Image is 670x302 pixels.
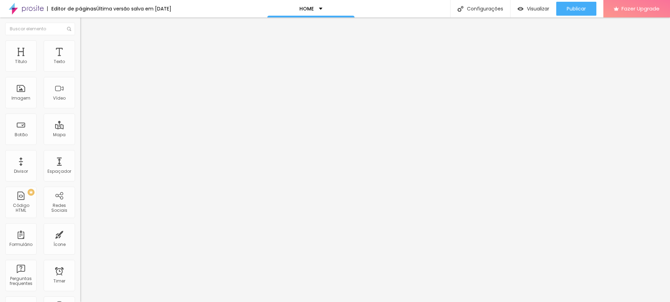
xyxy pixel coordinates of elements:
[96,6,171,11] div: Última versão salva em [DATE]
[80,17,670,302] iframe: Editor
[567,6,586,11] span: Publicar
[53,242,66,247] div: Ícone
[45,203,73,213] div: Redes Sociais
[47,169,71,174] div: Espaçador
[14,169,28,174] div: Divisor
[15,59,27,64] div: Título
[556,2,596,16] button: Publicar
[54,59,65,64] div: Texto
[621,6,660,11] span: Fazer Upgrade
[518,6,523,12] img: view-1.svg
[15,132,28,137] div: Botão
[299,6,314,11] p: HOME
[5,23,75,35] input: Buscar elemento
[53,279,65,284] div: Timer
[9,242,32,247] div: Formulário
[12,96,30,101] div: Imagem
[47,6,96,11] div: Editor de páginas
[511,2,556,16] button: Visualizar
[527,6,549,11] span: Visualizar
[67,27,71,31] img: Icone
[53,132,66,137] div: Mapa
[53,96,66,101] div: Vídeo
[7,203,35,213] div: Código HTML
[7,276,35,286] div: Perguntas frequentes
[457,6,463,12] img: Icone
